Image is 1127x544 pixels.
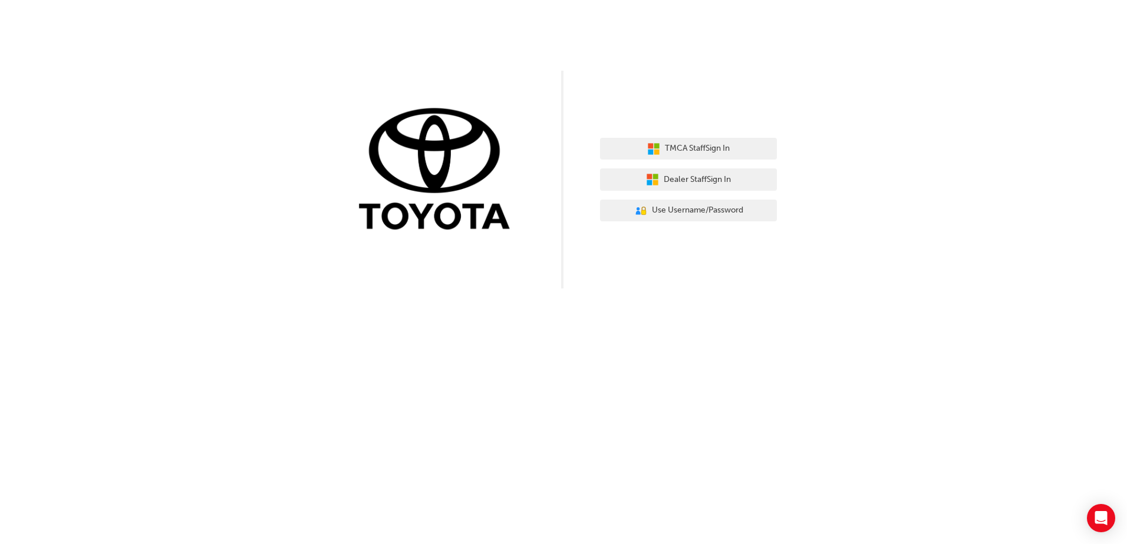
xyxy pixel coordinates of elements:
span: Use Username/Password [652,204,743,217]
img: Trak [350,105,527,235]
button: Dealer StaffSign In [600,168,777,191]
button: Use Username/Password [600,200,777,222]
span: Dealer Staff Sign In [664,173,731,187]
button: TMCA StaffSign In [600,138,777,160]
span: TMCA Staff Sign In [665,142,730,155]
div: Open Intercom Messenger [1087,504,1115,532]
